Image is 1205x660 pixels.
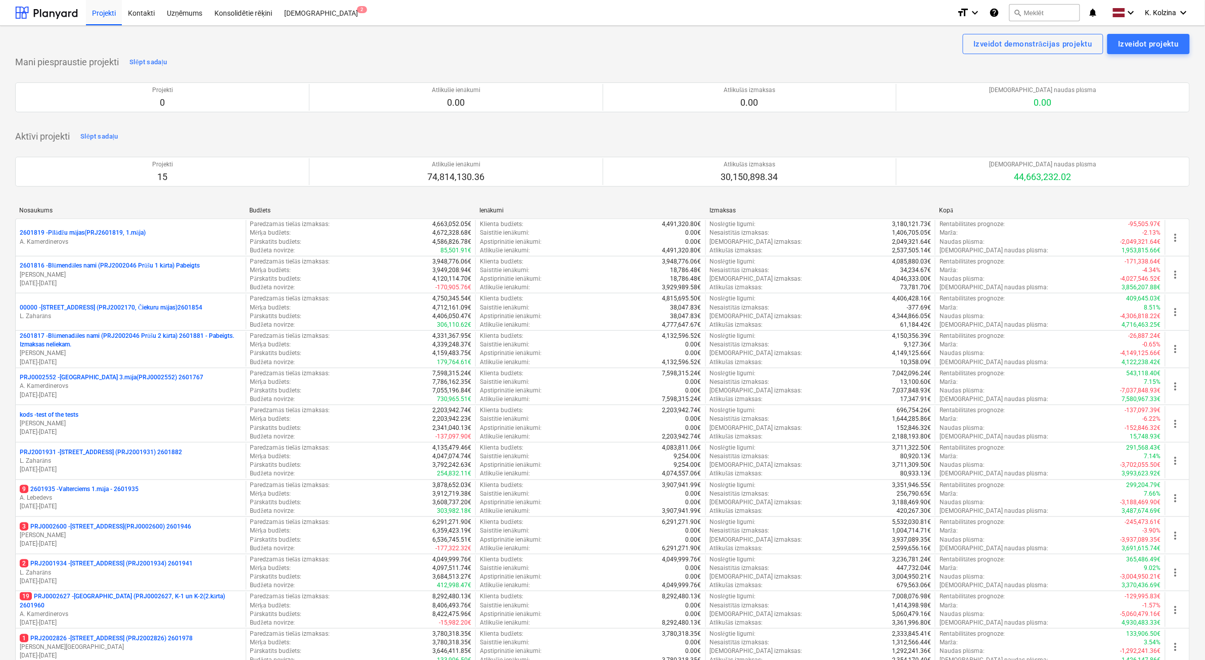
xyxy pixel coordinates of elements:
p: Naudas plūsma : [940,275,985,283]
p: Mērķa budžets : [250,378,291,386]
div: PRJ2001931 -[STREET_ADDRESS] (PRJ2001931) 2601882L. Zaharāns[DATE]-[DATE] [20,448,242,474]
p: Rentabilitātes prognoze : [940,220,1005,229]
p: [PERSON_NAME] [20,419,242,428]
p: [DEMOGRAPHIC_DATA] izmaksas : [710,312,802,321]
p: 179,764.61€ [437,358,471,367]
span: more_vert [1170,380,1182,392]
p: Paredzamās tiešās izmaksas : [250,369,330,378]
p: Atlikušie ienākumi : [480,246,530,255]
p: 4,712,161.09€ [432,303,471,312]
p: Marža : [940,340,958,349]
i: keyboard_arrow_down [1178,7,1190,19]
p: Klienta budžets : [480,220,523,229]
p: 306,110.62€ [437,321,471,329]
p: -7,037,848.93€ [1121,386,1161,395]
div: Izveidot projektu [1119,37,1179,51]
p: Naudas plūsma : [940,312,985,321]
p: Mērķa budžets : [250,229,291,237]
p: 543,118.40€ [1127,369,1161,378]
p: -377.69€ [907,303,931,312]
p: 4,150,356.39€ [892,332,931,340]
p: PRJ0002627 - [GEOGRAPHIC_DATA] (PRJ0002627, K-1 un K-2(2.kārta) 2601960 [20,592,242,609]
p: 7,042,096.24€ [892,369,931,378]
p: 2,049,321.64€ [892,238,931,246]
p: Apstiprinātie ienākumi : [480,312,542,321]
p: -152,846.32€ [1125,424,1161,432]
p: 4,344,866.05€ [892,312,931,321]
p: -137,097.90€ [435,432,471,441]
p: Apstiprinātie ienākumi : [480,275,542,283]
p: 4,406,050.47€ [432,312,471,321]
p: 13,100.60€ [900,378,931,386]
p: 4,149,125.66€ [892,349,931,358]
p: -4,306,818.22€ [1121,312,1161,321]
p: Atlikušās izmaksas : [710,358,763,367]
p: [DEMOGRAPHIC_DATA] izmaksas : [710,349,802,358]
p: Atlikušie ienākumi : [480,395,530,404]
p: 0 [152,97,173,109]
div: PRJ0002552 -[GEOGRAPHIC_DATA] 3.māja(PRJ0002552) 2601767A. Kamerdinerovs[DATE]-[DATE] [20,373,242,399]
div: 2601816 -Blūmendāles nami (PRJ2002046 Prūšu 1 kārta) Pabeigts[PERSON_NAME][DATE]-[DATE] [20,261,242,287]
p: Atlikušās izmaksas : [710,283,763,292]
div: Izveidot demonstrācijas projektu [974,37,1092,51]
p: Noslēgtie līgumi : [710,220,756,229]
p: [DATE] - [DATE] [20,279,242,288]
p: [DATE] - [DATE] [20,502,242,511]
p: [DEMOGRAPHIC_DATA] izmaksas : [710,275,802,283]
p: [PERSON_NAME][GEOGRAPHIC_DATA] [20,643,242,651]
p: 9,127.36€ [904,340,931,349]
p: 4,672,328.68€ [432,229,471,237]
p: Noslēgtie līgumi : [710,332,756,340]
p: 18,786.48€ [671,275,701,283]
p: Budžeta novirze : [250,246,295,255]
p: Atlikušās izmaksas : [710,395,763,404]
p: Pārskatīts budžets : [250,275,302,283]
p: Atlikušās izmaksas : [710,321,763,329]
p: Rentabilitātes prognoze : [940,332,1005,340]
p: 4,046,333.00€ [892,275,931,283]
p: PRJ2001934 - [STREET_ADDRESS] (PRJ2001934) 2601941 [20,559,193,568]
p: 1,953,815.66€ [1122,246,1161,255]
span: 2 [20,559,28,567]
p: Atlikušās izmaksas : [710,432,763,441]
span: more_vert [1170,269,1182,281]
p: PRJ0002552 - [GEOGRAPHIC_DATA] 3.māja(PRJ0002552) 2601767 [20,373,203,382]
p: A. Lebedevs [20,494,242,502]
p: 7,598,315.24€ [432,369,471,378]
p: 409,645.03€ [1127,294,1161,303]
p: Budžeta novirze : [250,395,295,404]
p: [DEMOGRAPHIC_DATA] naudas plūsma [989,160,1096,169]
p: [DATE] - [DATE] [20,619,242,627]
span: more_vert [1170,492,1182,504]
p: Projekti [152,160,173,169]
p: PRJ2001931 - [STREET_ADDRESS] (PRJ2001931) 2601882 [20,448,182,457]
p: L. Zaharāns [20,457,242,465]
p: 73,781.70€ [900,283,931,292]
p: 1,644,285.86€ [892,415,931,423]
p: [DEMOGRAPHIC_DATA] naudas plūsma : [940,358,1048,367]
p: Budžeta novirze : [250,283,295,292]
p: Saistītie ienākumi : [480,266,529,275]
span: K. Kolzina [1145,9,1177,17]
p: 4,331,367.95€ [432,332,471,340]
p: 4,406,428.16€ [892,294,931,303]
p: 3,180,121.73€ [892,220,931,229]
span: more_vert [1170,418,1182,430]
p: 4,491,320.80€ [662,220,701,229]
p: Naudas plūsma : [940,238,985,246]
p: [DEMOGRAPHIC_DATA] naudas plūsma : [940,432,1048,441]
p: Atlikušie ienākumi : [480,283,530,292]
p: 2,203,942.74€ [662,432,701,441]
p: 0.00€ [686,238,701,246]
p: 4,750,345.54€ [432,294,471,303]
i: format_size [957,7,969,19]
span: more_vert [1170,306,1182,318]
p: [DEMOGRAPHIC_DATA] naudas plūsma [989,86,1096,95]
p: Paredzamās tiešās izmaksas : [250,294,330,303]
div: 92601935 -Valterciems 1.māja - 2601935A. Lebedevs[DATE]-[DATE] [20,485,242,511]
p: [PERSON_NAME] [20,271,242,279]
div: 00000 -[STREET_ADDRESS] (PRJ2002170, Čiekuru mājas)2601854L. Zaharāns [20,303,242,321]
p: Apstiprinātie ienākumi : [480,424,542,432]
p: 4,159,483.75€ [432,349,471,358]
div: Kopā [940,207,1162,214]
